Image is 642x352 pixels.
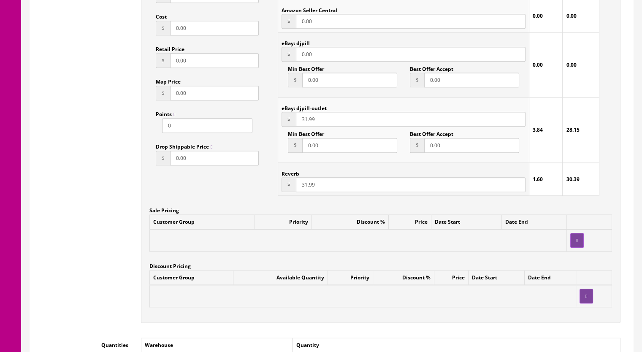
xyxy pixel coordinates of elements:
input: This should be a number with up to 2 decimal places. [302,138,397,153]
span: $ [288,138,302,153]
span: $ [156,86,170,100]
label: Retail Price [156,42,184,53]
label: eBay: djpill [282,36,310,47]
td: Date End [502,214,567,229]
label: Quantities [36,338,135,349]
span: Points [156,111,175,118]
span: $ [282,177,296,192]
input: This should be a number with up to 2 decimal places. [170,53,259,68]
span: $ [156,151,170,165]
span: $ [282,112,296,127]
td: Discount % [373,271,434,285]
span: $ [282,47,296,62]
span: $ [282,14,296,29]
span: $ [156,21,170,35]
input: This should be a number with up to 2 decimal places. [170,86,259,100]
label: Min Best Offer [288,127,324,138]
strong: 0.00 [566,12,576,19]
input: Points [162,118,252,133]
label: Sale Pricing [149,203,179,214]
strong: 30.39 [566,176,579,183]
td: Customer Group [150,214,255,229]
label: Best Offer Accept [410,62,453,73]
td: Priority [328,271,373,285]
label: Reverb [282,166,299,177]
td: Date Start [468,271,524,285]
span: $ [156,53,170,68]
span: Drop Shippable Price [156,143,212,150]
label: Best Offer Accept [410,127,453,138]
td: Available Quantity [233,271,328,285]
td: Date End [524,271,576,285]
input: This should be a number with up to 2 decimal places. [302,73,397,87]
label: Amazon Seller Central [282,3,337,14]
td: Date Start [431,214,502,229]
input: This should be a number with up to 2 decimal places. [296,112,526,127]
font: You are looking at a [PERSON_NAME] from an MDS-9 kit. This mount has a standard rod so you can co... [24,55,454,76]
strong: 28.15 [566,126,579,133]
input: This should be a number with up to 2 decimal places. [296,177,526,192]
label: eBay: djpill-outlet [282,101,327,112]
label: Map Price [156,74,181,86]
input: This should be a number with up to 2 decimal places. [424,73,519,87]
strong: 0.00 [533,12,543,19]
strong: 0.00 [566,61,576,68]
td: Customer Group [150,271,233,285]
input: This should be a number with up to 2 decimal places. [170,21,259,35]
td: Priority [255,214,312,229]
input: This should be a number with up to 2 decimal places. [424,138,519,153]
span: $ [410,73,424,87]
strong: [PERSON_NAME] Hi-Hat Mount [140,11,338,27]
span: $ [410,138,424,153]
td: Price [434,271,468,285]
font: This item is already packaged and ready for shipment so this will ship quick. [123,85,356,93]
span: $ [288,73,302,87]
label: Discount Pricing [149,259,191,270]
td: Price [388,214,431,229]
label: Min Best Offer [288,62,324,73]
strong: 1.60 [533,176,543,183]
strong: 0.00 [533,61,543,68]
td: Discount % [312,214,388,229]
input: This should be a number with up to 2 decimal places. [296,14,526,29]
label: Cost [156,9,167,21]
strong: 3.84 [533,126,543,133]
input: This should be a number with up to 2 decimal places. [170,151,259,165]
input: This should be a number with up to 2 decimal places. [296,47,526,62]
